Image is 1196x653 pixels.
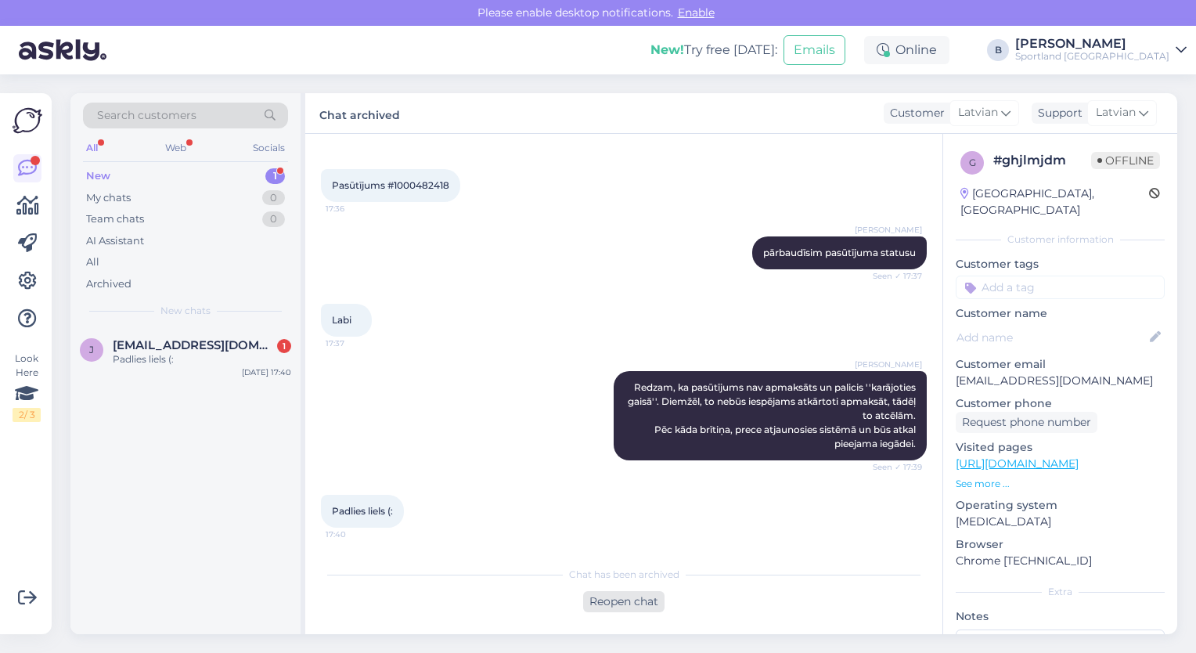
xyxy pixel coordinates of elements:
div: 2 / 3 [13,408,41,422]
span: Labi [332,314,351,326]
div: 0 [262,211,285,227]
div: B [987,39,1009,61]
p: Customer name [956,305,1165,322]
span: Latvian [1096,104,1136,121]
span: Padlies liels (: [332,505,393,517]
div: Request phone number [956,412,1097,433]
p: Customer tags [956,256,1165,272]
div: Customer [884,105,945,121]
p: See more ... [956,477,1165,491]
span: Pasūtījums #1000482418 [332,179,449,191]
a: [URL][DOMAIN_NAME] [956,456,1079,471]
span: New chats [160,304,211,318]
p: Operating system [956,497,1165,514]
span: 17:40 [326,529,384,540]
span: g [969,157,976,168]
span: pārbaudīsim pasūtījuma statusu [763,247,916,258]
div: [GEOGRAPHIC_DATA], [GEOGRAPHIC_DATA] [960,186,1149,218]
div: All [86,254,99,270]
span: Chat has been archived [569,568,679,582]
div: New [86,168,110,184]
div: Padlies liels (: [113,352,291,366]
label: Chat archived [319,103,400,124]
div: # ghjlmjdm [993,151,1091,170]
p: [MEDICAL_DATA] [956,514,1165,530]
p: Chrome [TECHNICAL_ID] [956,553,1165,569]
div: Archived [86,276,131,292]
div: My chats [86,190,131,206]
div: AI Assistant [86,233,144,249]
div: Support [1032,105,1083,121]
b: New! [650,42,684,57]
a: [PERSON_NAME]Sportland [GEOGRAPHIC_DATA] [1015,38,1187,63]
div: Web [162,138,189,158]
p: Notes [956,608,1165,625]
span: Redzam, ka pasūtījums nav apmaksāts un palicis ''karājoties gaisā''. Diemžēl, to nebūs iespējams ... [628,381,918,449]
span: jancitis2468@gmail.com [113,338,276,352]
div: Look Here [13,352,41,422]
span: 17:36 [326,203,384,215]
div: Try free [DATE]: [650,41,777,60]
img: Askly Logo [13,106,42,135]
span: Seen ✓ 17:39 [863,461,922,473]
span: Enable [673,5,719,20]
p: Visited pages [956,439,1165,456]
span: Seen ✓ 17:37 [863,270,922,282]
div: [DATE] 17:40 [242,366,291,378]
div: Team chats [86,211,144,227]
input: Add name [956,329,1147,346]
div: Reopen chat [583,591,665,612]
p: Customer phone [956,395,1165,412]
div: 1 [277,339,291,353]
div: Online [864,36,949,64]
span: [PERSON_NAME] [855,224,922,236]
span: Latvian [958,104,998,121]
span: [PERSON_NAME] [855,359,922,370]
div: All [83,138,101,158]
p: [EMAIL_ADDRESS][DOMAIN_NAME] [956,373,1165,389]
span: Offline [1091,152,1160,169]
div: [PERSON_NAME] [1015,38,1169,50]
div: Socials [250,138,288,158]
div: Sportland [GEOGRAPHIC_DATA] [1015,50,1169,63]
input: Add a tag [956,276,1165,299]
span: Search customers [97,107,196,124]
div: Customer information [956,233,1165,247]
button: Emails [784,35,845,65]
p: Browser [956,536,1165,553]
div: 1 [265,168,285,184]
span: 17:37 [326,337,384,349]
div: 0 [262,190,285,206]
div: Extra [956,585,1165,599]
span: j [89,344,94,355]
p: Customer email [956,356,1165,373]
